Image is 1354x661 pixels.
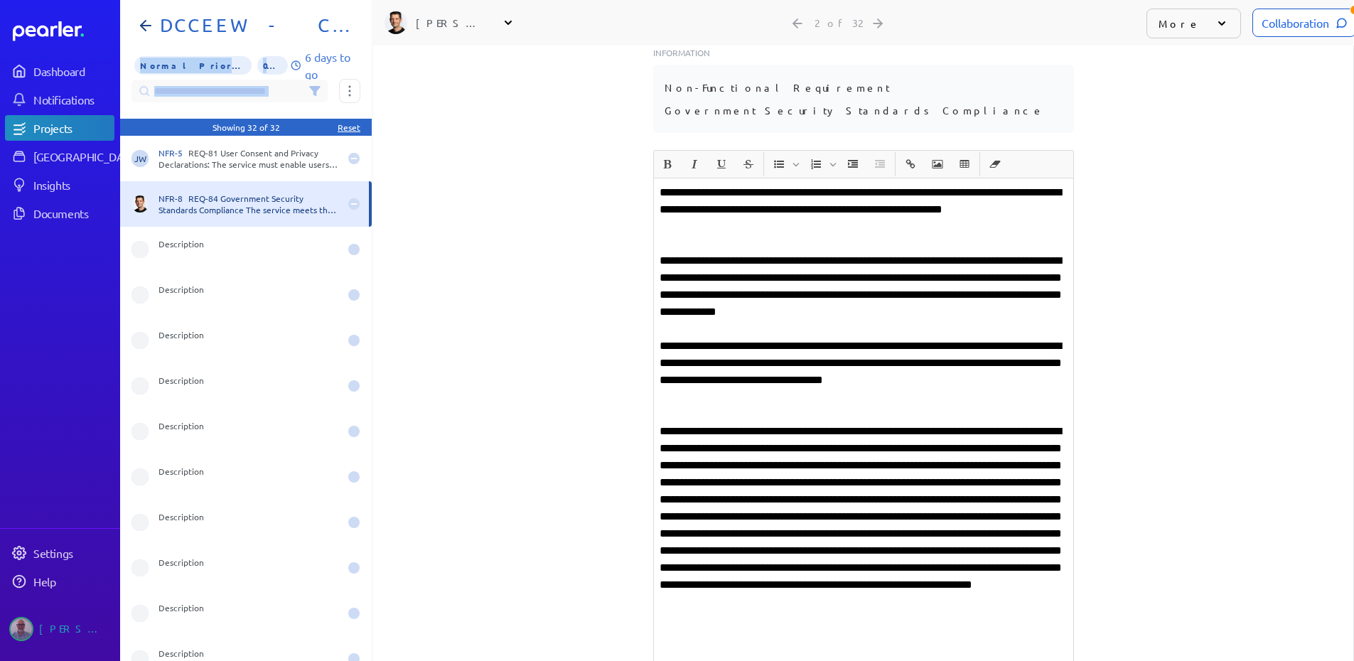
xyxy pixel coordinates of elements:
span: Priority [134,56,252,75]
div: [PERSON_NAME] [39,617,110,641]
div: Showing 32 of 32 [213,122,280,133]
a: Help [5,569,114,594]
span: NFR-8 [158,193,188,204]
div: Description [158,284,339,306]
a: Jason Riches's photo[PERSON_NAME] [5,611,114,647]
div: Documents [33,206,113,220]
button: Underline [709,152,734,176]
button: Insert Unordered List [767,152,791,176]
div: Projects [33,121,113,135]
a: Insights [5,172,114,198]
div: Description [158,466,339,488]
h1: DCCEEW - Compliance System [154,14,349,37]
div: Help [33,574,113,589]
div: Description [158,602,339,625]
div: Notifications [33,92,113,107]
a: Settings [5,540,114,566]
a: Dashboard [5,58,114,84]
img: Jason Riches [9,617,33,641]
div: Dashboard [33,64,113,78]
div: Reset [338,122,360,133]
img: James Layton [385,11,407,34]
div: Description [158,375,339,397]
p: More [1159,16,1200,31]
a: Projects [5,115,114,141]
div: Insights [33,178,113,192]
a: [GEOGRAPHIC_DATA] [5,144,114,169]
button: Clear Formatting [983,152,1007,176]
button: Italic [682,152,706,176]
span: 0% of Questions Completed [257,56,288,75]
span: Insert Ordered List [803,152,839,176]
button: Insert Ordered List [804,152,828,176]
button: Increase Indent [841,152,865,176]
span: Decrease Indent [867,152,893,176]
span: Increase Indent [840,152,866,176]
button: Insert Image [925,152,950,176]
p: 6 days to go [305,48,360,82]
a: Documents [5,200,114,226]
span: Insert Unordered List [766,152,802,176]
div: Description [158,238,339,261]
button: Insert table [952,152,977,176]
div: 2 of 32 [815,16,862,29]
div: Settings [33,546,113,560]
span: Jeremy Williams [131,150,149,167]
pre: Non-Functional Requirement Government Security Standards Compliance [665,76,1044,122]
button: Strike through [736,152,761,176]
div: REQ-84 Government Security Standards Compliance The service meets the Australian Government ICT a... [158,193,339,215]
button: Bold [655,152,679,176]
div: Description [158,511,339,534]
a: Dashboard [13,21,114,41]
a: Notifications [5,87,114,112]
div: Description [158,557,339,579]
div: [PERSON_NAME] [416,16,487,30]
span: NFR-5 [158,147,188,158]
p: Information [653,46,1074,59]
div: Description [158,329,339,352]
div: Description [158,420,339,443]
img: James Layton [131,195,149,213]
div: [GEOGRAPHIC_DATA] [33,149,139,163]
span: Clear Formatting [982,152,1008,176]
button: Insert link [898,152,923,176]
div: REQ-81 User Consent and Privacy Declarations: The service must enable users to accept a security/... [158,147,339,170]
